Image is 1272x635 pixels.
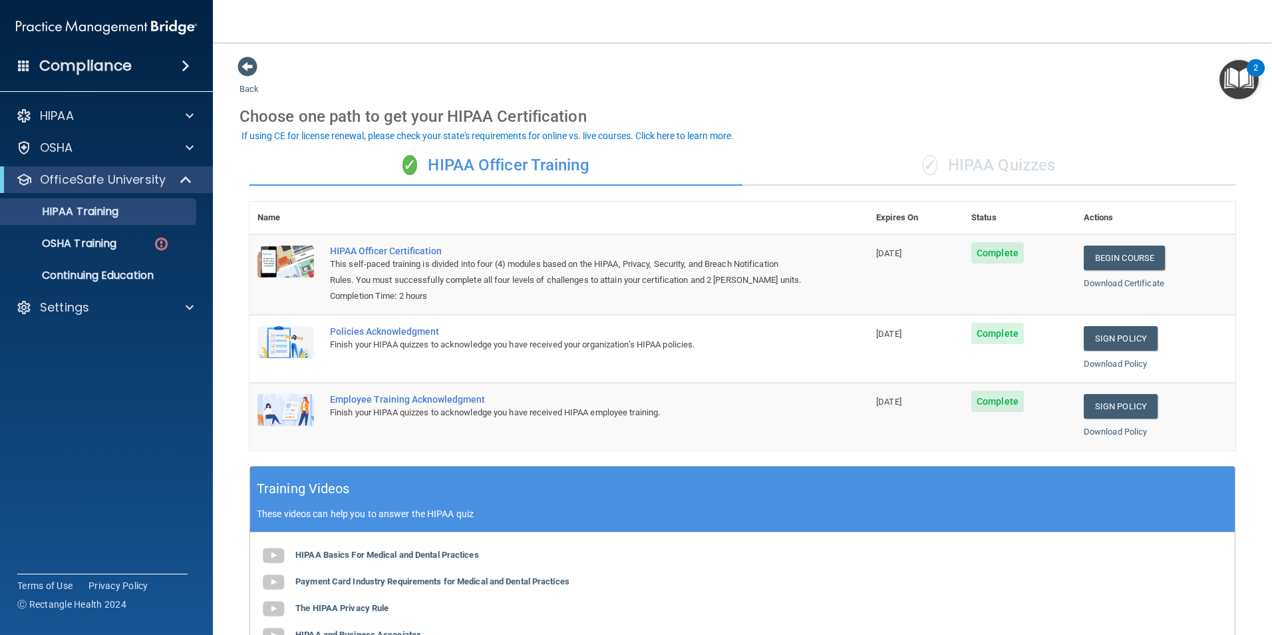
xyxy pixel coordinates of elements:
[1219,60,1259,99] button: Open Resource Center, 2 new notifications
[868,202,963,234] th: Expires On
[971,323,1024,344] span: Complete
[1084,246,1165,270] a: Begin Course
[742,146,1235,186] div: HIPAA Quizzes
[40,108,74,124] p: HIPAA
[16,14,197,41] img: PMB logo
[295,603,389,613] b: The HIPAA Privacy Rule
[40,300,89,316] p: Settings
[241,131,734,140] div: If using CE for license renewal, please check your state's requirements for online vs. live cours...
[40,172,166,188] p: OfficeSafe University
[876,397,901,407] span: [DATE]
[260,596,287,622] img: gray_youtube_icon.38fcd6cc.png
[16,172,193,188] a: OfficeSafe University
[239,129,736,142] button: If using CE for license renewal, please check your state's requirements for online vs. live cours...
[1084,394,1158,419] a: Sign Policy
[330,246,802,256] a: HIPAA Officer Certification
[257,477,350,501] h5: Training Videos
[239,68,259,94] a: Back
[402,155,417,175] span: ✓
[330,337,802,353] div: Finish your HIPAA quizzes to acknowledge you have received your organization’s HIPAA policies.
[16,300,194,316] a: Settings
[257,509,1228,519] p: These videos can help you to answer the HIPAA quiz
[260,569,287,596] img: gray_youtube_icon.38fcd6cc.png
[876,329,901,339] span: [DATE]
[9,205,118,218] p: HIPAA Training
[16,108,194,124] a: HIPAA
[1084,326,1158,351] a: Sign Policy
[971,391,1024,412] span: Complete
[923,155,937,175] span: ✓
[330,394,802,405] div: Employee Training Acknowledgment
[295,576,569,586] b: Payment Card Industry Requirements for Medical and Dental Practices
[17,598,126,611] span: Ⓒ Rectangle Health 2024
[330,256,802,288] div: This self-paced training is divided into four (4) modules based on the HIPAA, Privacy, Security, ...
[1076,202,1235,234] th: Actions
[260,542,287,569] img: gray_youtube_icon.38fcd6cc.png
[330,288,802,304] div: Completion Time: 2 hours
[9,237,116,250] p: OSHA Training
[295,550,479,560] b: HIPAA Basics For Medical and Dental Practices
[17,579,73,592] a: Terms of Use
[330,326,802,337] div: Policies Acknowledgment
[971,242,1024,264] span: Complete
[330,405,802,421] div: Finish your HIPAA quizzes to acknowledge you have received HIPAA employee training.
[963,202,1076,234] th: Status
[876,248,901,258] span: [DATE]
[1084,359,1148,369] a: Download Policy
[1084,278,1164,288] a: Download Certificate
[1253,68,1258,85] div: 2
[40,140,73,156] p: OSHA
[88,579,148,592] a: Privacy Policy
[239,97,1245,136] div: Choose one path to get your HIPAA Certification
[249,202,322,234] th: Name
[1084,427,1148,437] a: Download Policy
[153,236,170,252] img: danger-circle.6113f641.png
[16,140,194,156] a: OSHA
[39,57,132,75] h4: Compliance
[9,269,190,282] p: Continuing Education
[249,146,742,186] div: HIPAA Officer Training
